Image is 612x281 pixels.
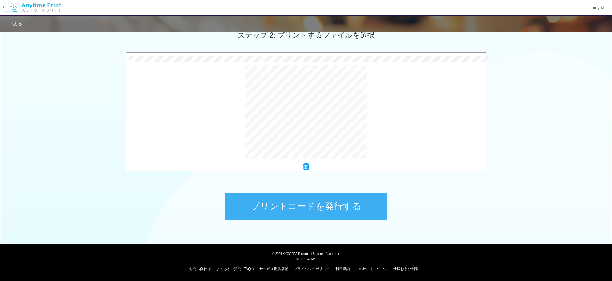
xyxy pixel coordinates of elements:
[189,267,211,271] a: お問い合わせ
[335,267,350,271] a: 利用規約
[355,267,388,271] a: このサイトについて
[393,267,418,271] a: 仕様および制限
[216,267,254,271] a: よくあるご質問 (FAQs)
[294,267,330,271] a: プライバシーポリシー
[11,21,22,26] a: 戻る
[237,31,375,39] span: ステップ 2: プリントするファイルを選択
[296,257,315,261] span: v1.17.0.32136
[225,193,387,220] button: プリントコードを発行する
[259,267,288,271] a: サービス提供店舗
[272,252,340,255] span: © 2024 KYOCERA Document Solutions Japan Inc.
